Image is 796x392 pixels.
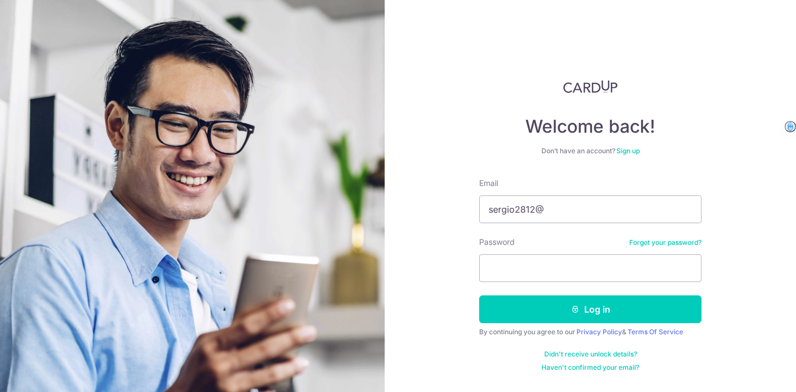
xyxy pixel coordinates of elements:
[576,328,622,336] a: Privacy Policy
[629,238,702,247] a: Forgot your password?
[563,80,618,93] img: CardUp Logo
[479,195,702,223] input: Enter your Email
[479,295,702,323] button: Log in
[544,350,637,359] a: Didn't receive unlock details?
[479,115,702,138] h4: Welcome back!
[479,328,702,336] div: By continuing you agree to our &
[541,363,639,372] a: Haven't confirmed your email?
[479,178,498,189] label: Email
[628,328,683,336] a: Terms Of Service
[479,147,702,155] div: Don’t have an account?
[479,237,515,248] label: Password
[616,147,640,155] a: Sign up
